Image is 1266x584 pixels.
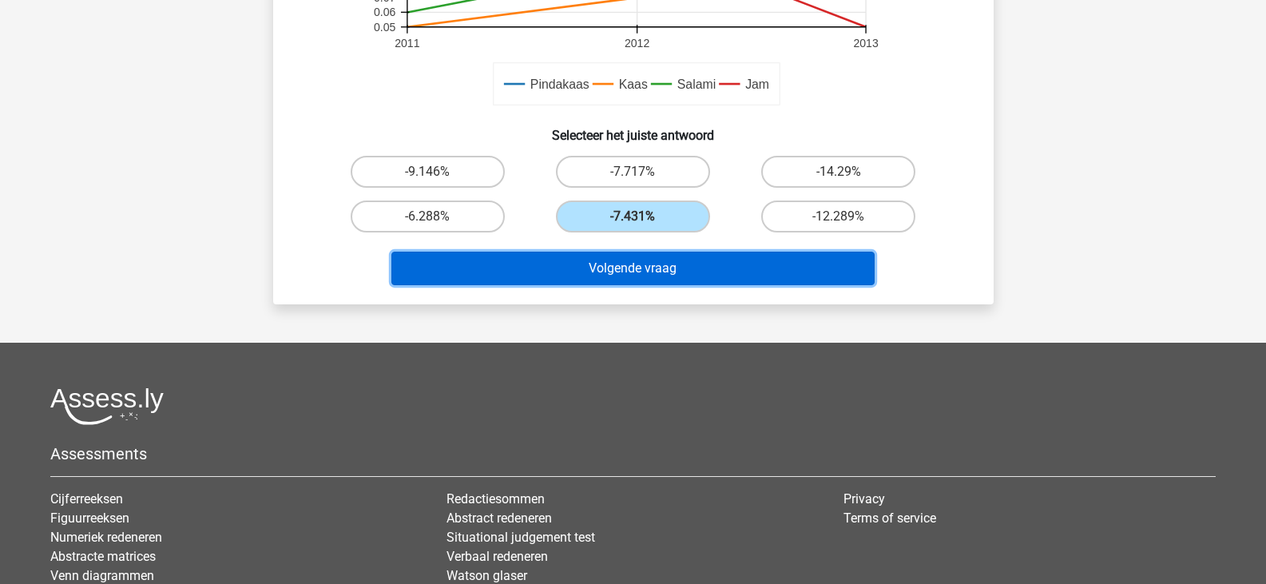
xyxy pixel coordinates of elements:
label: -9.146% [351,156,505,188]
text: Pindakaas [530,77,589,91]
label: -7.717% [556,156,710,188]
a: Numeriek redeneren [50,530,162,545]
text: 0.05 [373,21,395,34]
label: -6.288% [351,201,505,232]
a: Figuurreeksen [50,511,129,526]
a: Watson glaser [446,568,527,583]
label: -7.431% [556,201,710,232]
text: 2012 [624,37,649,50]
button: Volgende vraag [391,252,875,285]
text: Kaas [618,77,647,91]
a: Privacy [843,491,885,507]
text: Salami [677,77,715,91]
img: Assessly logo [50,387,164,425]
text: 2011 [395,37,419,50]
a: Cijferreeksen [50,491,123,507]
label: -12.289% [761,201,915,232]
label: -14.29% [761,156,915,188]
a: Terms of service [843,511,936,526]
a: Situational judgement test [446,530,595,545]
h5: Assessments [50,444,1216,463]
text: 0.06 [373,6,395,18]
h6: Selecteer het juiste antwoord [299,115,968,143]
a: Redactiesommen [446,491,545,507]
a: Abstract redeneren [446,511,552,526]
a: Venn diagrammen [50,568,154,583]
a: Abstracte matrices [50,549,156,564]
text: 2013 [853,37,878,50]
a: Verbaal redeneren [446,549,548,564]
text: Jam [745,77,769,91]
